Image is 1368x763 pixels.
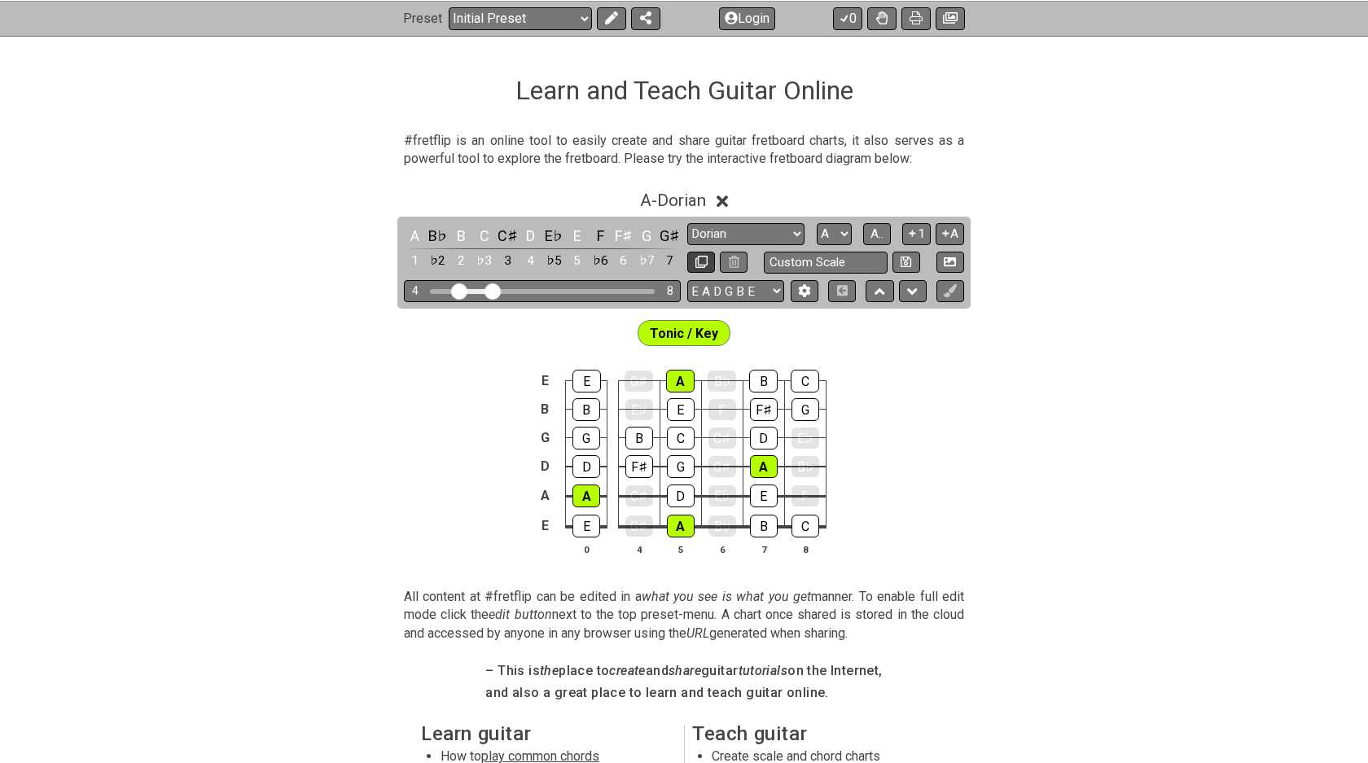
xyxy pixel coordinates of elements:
div: G [667,455,695,478]
div: B♭ [708,371,736,392]
button: 0 [833,7,862,29]
span: A - Dorian [640,191,706,210]
div: C♯ [708,428,736,449]
div: toggle scale degree [520,250,541,272]
th: 7 [743,541,784,558]
h2: Learn guitar [421,725,676,743]
div: toggle pitch class [660,225,681,247]
td: E [535,367,555,396]
div: F [791,485,819,506]
span: First enable full edit mode to edit [650,322,718,345]
div: D [667,485,695,507]
div: C [791,515,819,537]
div: toggle scale degree [636,250,657,272]
div: B [749,370,778,392]
button: Toggle horizontal chord view [828,280,856,302]
div: F♯ [625,455,653,478]
em: tutorials [739,663,788,678]
button: A [936,223,964,245]
div: C♯ [625,485,653,506]
em: the [540,663,559,678]
div: A [667,515,695,537]
h4: and also a great place to learn and teach guitar online. [485,684,882,702]
div: toggle scale degree [474,250,495,272]
div: B [625,427,653,449]
div: E♭ [791,428,819,449]
select: Tonic/Root [817,223,852,245]
button: Move up [866,280,893,302]
em: create [609,663,645,678]
button: Toggle Dexterity for all fretkits [867,7,897,29]
button: Store user defined scale [892,252,920,274]
div: toggle scale degree [660,250,681,272]
div: A [666,370,695,392]
div: toggle scale degree [590,250,611,272]
div: Visible fret range [404,280,681,302]
div: G♯ [625,515,653,537]
div: B [572,398,600,421]
div: 4 [412,284,419,298]
div: E [572,515,600,537]
div: G♯ [625,371,653,392]
em: what you see is what you get [642,589,812,604]
h4: – This is place to and guitar on the Internet, [485,662,882,680]
span: Preset [403,11,442,26]
button: Edit Preset [597,7,626,29]
div: A [750,455,778,478]
button: Move down [899,280,927,302]
div: toggle scale degree [497,250,518,272]
div: toggle pitch class [404,225,425,247]
button: Login [719,7,775,29]
div: G [791,398,819,421]
td: G [535,423,555,452]
button: Edit Tuning [791,280,818,302]
h2: Teach guitar [692,725,947,743]
button: Share Preset [631,7,660,29]
div: toggle pitch class [636,225,657,247]
div: toggle pitch class [590,225,611,247]
div: C [791,370,819,392]
div: E♭ [625,399,653,420]
h1: Learn and Teach Guitar Online [515,75,853,106]
div: toggle pitch class [543,225,564,247]
select: Preset [449,7,592,29]
div: toggle pitch class [450,225,471,247]
th: 4 [618,541,660,558]
div: B♭ [791,456,819,477]
div: toggle pitch class [567,225,588,247]
div: E [572,370,601,392]
div: D [750,427,778,449]
div: D [572,455,600,478]
div: A [572,485,600,507]
button: Create Image [936,252,964,274]
div: toggle pitch class [520,225,541,247]
div: G [572,427,600,449]
td: E [535,511,555,542]
button: A.. [863,223,891,245]
em: share [669,663,701,678]
p: #fretflip is an online tool to easily create and share guitar fretboard charts, it also serves as... [404,132,964,169]
div: toggle pitch class [497,225,518,247]
button: First click edit preset to enable marker editing [936,280,964,302]
div: toggle pitch class [427,225,449,247]
th: 6 [701,541,743,558]
button: Copy [687,252,715,274]
div: toggle scale degree [404,250,425,272]
div: F♯ [750,398,778,421]
select: Tuning [687,280,784,302]
div: E♭ [708,485,736,506]
div: toggle scale degree [613,250,634,272]
div: E [750,485,778,507]
th: 5 [660,541,701,558]
div: toggle scale degree [427,250,449,272]
div: C [667,427,695,449]
th: 0 [566,541,607,558]
span: A.. [870,226,883,241]
div: toggle scale degree [450,250,471,272]
em: edit button [489,607,551,622]
button: Print [901,7,931,29]
td: D [535,452,555,481]
td: B [535,395,555,423]
button: 1 [902,223,930,245]
button: Delete [720,252,748,274]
